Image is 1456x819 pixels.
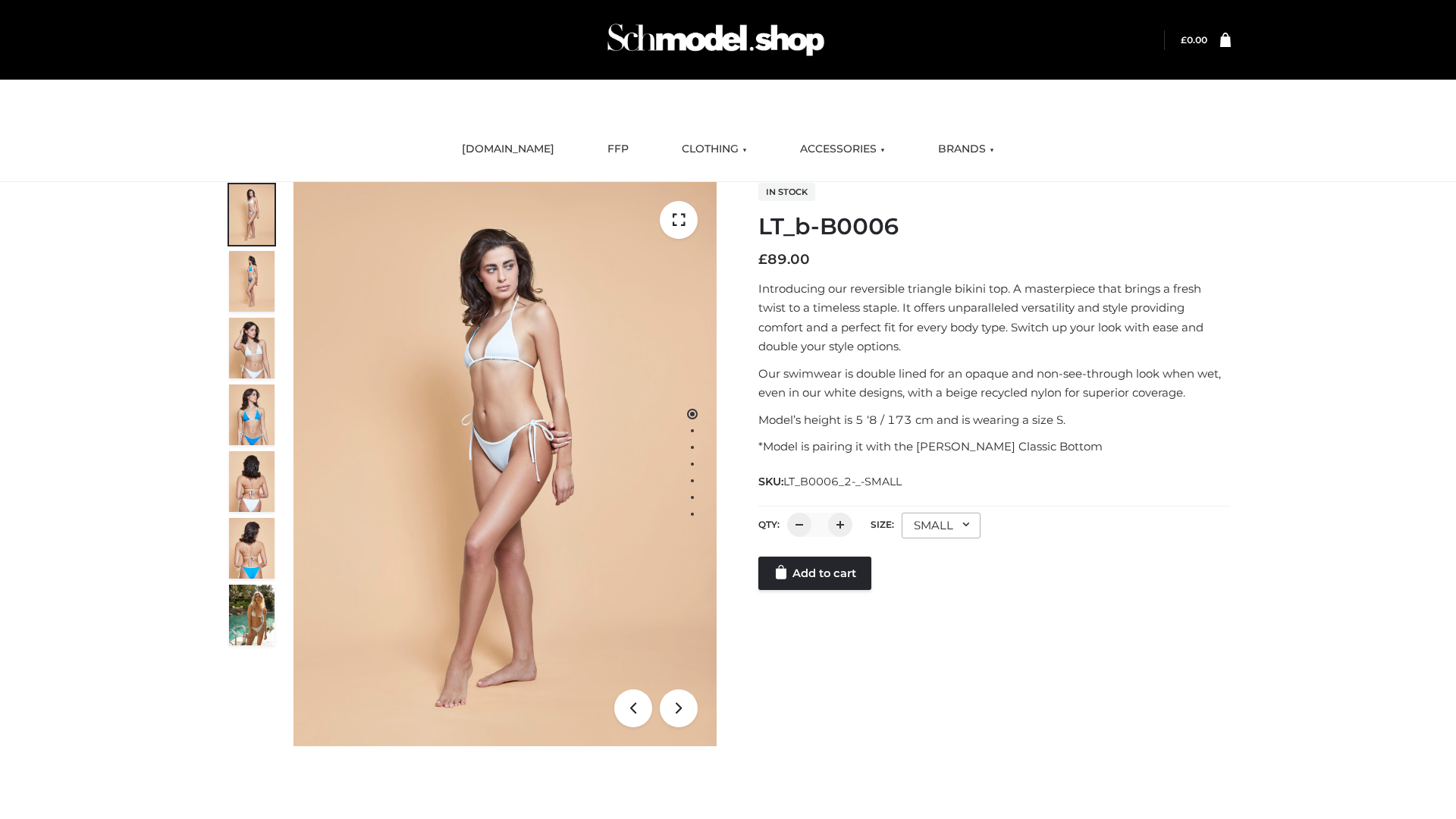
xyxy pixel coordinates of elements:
img: ArielClassicBikiniTop_CloudNine_AzureSky_OW114ECO_1-scaled.jpg [229,184,275,245]
span: SKU: [758,472,903,491]
span: £ [758,251,767,268]
a: CLOTHING [670,133,758,166]
label: Size: [871,519,894,530]
a: ACCESSORIES [789,133,896,166]
a: BRANDS [927,133,1006,166]
img: ArielClassicBikiniTop_CloudNine_AzureSky_OW114ECO_4-scaled.jpg [229,384,275,445]
img: ArielClassicBikiniTop_CloudNine_AzureSky_OW114ECO_3-scaled.jpg [229,318,275,378]
a: £0.00 [1181,34,1207,45]
label: QTY: [758,519,780,530]
p: Our swimwear is double lined for an opaque and non-see-through look when wet, even in our white d... [758,364,1231,403]
a: [DOMAIN_NAME] [450,133,566,166]
a: Add to cart [758,557,871,590]
img: Arieltop_CloudNine_AzureSky2.jpg [229,585,275,645]
span: In stock [758,183,815,201]
img: ArielClassicBikiniTop_CloudNine_AzureSky_OW114ECO_7-scaled.jpg [229,451,275,512]
p: Introducing our reversible triangle bikini top. A masterpiece that brings a fresh twist to a time... [758,279,1231,356]
h1: LT_b-B0006 [758,213,1231,240]
span: LT_B0006_2-_-SMALL [783,475,902,488]
img: ArielClassicBikiniTop_CloudNine_AzureSky_OW114ECO_2-scaled.jpg [229,251,275,312]
div: SMALL [902,513,981,538]
img: ArielClassicBikiniTop_CloudNine_AzureSky_OW114ECO_1 [293,182,717,746]
img: ArielClassicBikiniTop_CloudNine_AzureSky_OW114ECO_8-scaled.jpg [229,518,275,579]
span: £ [1181,34,1187,45]
bdi: 0.00 [1181,34,1207,45]
p: Model’s height is 5 ‘8 / 173 cm and is wearing a size S. [758,410,1231,430]
img: Schmodel Admin 964 [602,10,830,70]
bdi: 89.00 [758,251,810,268]
a: FFP [596,133,640,166]
p: *Model is pairing it with the [PERSON_NAME] Classic Bottom [758,437,1231,457]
